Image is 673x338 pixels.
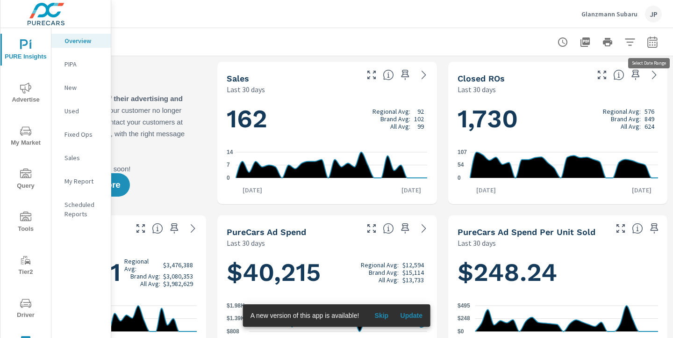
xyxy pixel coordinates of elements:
p: $3,982,629 [163,280,193,287]
span: Save this to your personalized report [167,221,182,236]
p: $13,733 [402,276,424,284]
h5: PureCars Ad Spend [227,227,306,237]
p: Regional Avg: [361,261,399,269]
p: 92 [417,108,424,115]
span: Query [3,169,48,191]
button: Make Fullscreen [594,67,609,82]
p: Fixed Ops [64,130,103,139]
p: Last 30 days [458,237,496,249]
p: Brand Avg: [369,269,399,276]
p: Last 30 days [227,237,265,249]
a: See more details in report [416,67,431,82]
text: 7 [227,162,230,169]
h1: $40,215 [227,257,427,288]
p: Regional Avg: [124,257,160,272]
p: New [64,83,103,92]
p: Sales [64,153,103,162]
text: $808 [227,328,239,335]
button: Print Report [598,33,617,51]
p: [DATE] [625,185,658,195]
div: PIPA [51,57,111,71]
p: 849 [644,115,654,123]
div: JP [645,6,662,22]
span: Total cost of media for all PureCars channels for the selected dealership group over the selected... [383,223,394,234]
h1: 162 [227,103,427,135]
p: All Avg: [140,280,160,287]
span: My Market [3,125,48,148]
span: Save this to your personalized report [398,221,413,236]
p: Scheduled Reports [64,200,103,219]
text: $248 [458,315,470,322]
p: All Avg: [621,123,641,130]
span: Update [400,311,422,320]
text: 0 [458,175,461,181]
span: Save this to your personalized report [647,221,662,236]
p: Last 30 days [227,84,265,95]
text: $1.39K [227,316,245,322]
p: $3,476,388 [163,261,193,269]
text: 14 [227,149,233,155]
span: Driver [3,298,48,321]
text: 54 [458,162,464,168]
span: Save this to your personalized report [398,67,413,82]
p: [DATE] [395,185,428,195]
div: Overview [51,34,111,48]
text: 107 [458,149,467,155]
span: PURE Insights [3,39,48,62]
span: Tools [3,212,48,235]
button: Make Fullscreen [613,221,628,236]
p: 624 [644,123,654,130]
span: Average cost of advertising per each vehicle sold at the dealer over the selected date range. The... [632,223,643,234]
span: Skip [370,311,393,320]
p: Used [64,106,103,116]
p: Regional Avg: [372,108,410,115]
text: $1.98K [227,302,245,309]
text: 0 [227,175,230,181]
h5: Sales [227,73,249,83]
button: Make Fullscreen [364,221,379,236]
button: Make Fullscreen [133,221,148,236]
p: 576 [644,108,654,115]
button: Apply Filters [621,33,639,51]
h5: PureCars Ad Spend Per Unit Sold [458,227,595,237]
h1: 1,730 [458,103,658,135]
button: Make Fullscreen [364,67,379,82]
span: Save this to your personalized report [628,67,643,82]
p: $15,114 [402,269,424,276]
p: $3,080,353 [163,272,193,280]
h5: Closed ROs [458,73,505,83]
p: All Avg: [390,123,410,130]
a: See more details in report [186,221,200,236]
text: $0 [458,328,464,335]
p: PIPA [64,59,103,69]
p: 102 [414,115,424,123]
p: [DATE] [236,185,269,195]
text: $495 [458,302,470,309]
div: New [51,81,111,95]
p: Brand Avg: [130,272,160,280]
p: [DATE] [470,185,502,195]
p: All Avg: [379,276,399,284]
p: Overview [64,36,103,45]
span: Total sales revenue over the selected date range. [Source: This data is sourced from the dealer’s... [152,223,163,234]
div: Sales [51,151,111,165]
span: Number of vehicles sold by the dealership over the selected date range. [Source: This data is sou... [383,69,394,81]
div: Used [51,104,111,118]
div: My Report [51,174,111,188]
button: Skip [366,308,396,323]
p: Brand Avg: [611,115,641,123]
p: Last 30 days [458,84,496,95]
a: See more details in report [416,221,431,236]
span: A new version of this app is available! [251,312,359,319]
button: "Export Report to PDF" [576,33,594,51]
div: Scheduled Reports [51,198,111,221]
p: Glanzmann Subaru [581,10,637,18]
span: Number of Repair Orders Closed by the selected dealership group over the selected time range. [So... [613,69,624,81]
p: $12,594 [402,261,424,269]
span: Tier2 [3,255,48,278]
div: Fixed Ops [51,127,111,141]
p: Regional Avg: [603,108,641,115]
button: Update [396,308,426,323]
p: My Report [64,176,103,186]
a: See more details in report [647,67,662,82]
